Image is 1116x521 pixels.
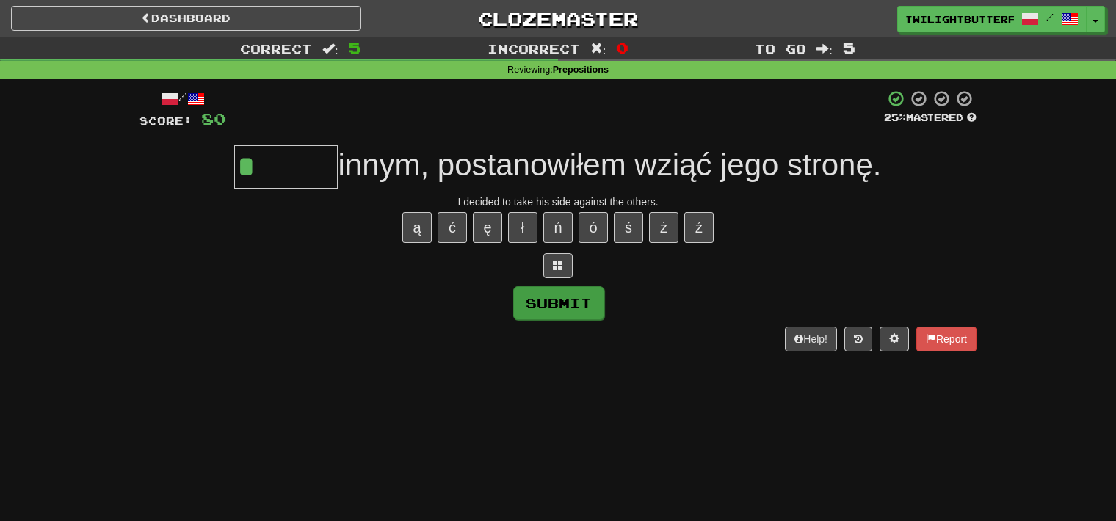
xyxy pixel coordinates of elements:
[916,327,976,351] button: Report
[897,6,1087,32] a: TwilightButterfly1 /
[785,327,837,351] button: Help!
[139,194,976,209] div: I decided to take his side against the others.
[684,212,714,243] button: ź
[1046,12,1054,22] span: /
[349,39,361,57] span: 5
[843,39,855,57] span: 5
[590,43,606,55] span: :
[543,253,573,278] button: Switch sentence to multiple choice alt+p
[240,41,312,56] span: Correct
[438,212,467,243] button: ć
[579,212,608,243] button: ó
[816,43,833,55] span: :
[139,114,192,127] span: Score:
[508,212,537,243] button: ł
[488,41,580,56] span: Incorrect
[616,39,628,57] span: 0
[11,6,361,31] a: Dashboard
[905,12,1014,26] span: TwilightButterfly1
[884,112,906,123] span: 25 %
[402,212,432,243] button: ą
[139,90,226,108] div: /
[553,65,609,75] strong: Prepositions
[649,212,678,243] button: ż
[755,41,806,56] span: To go
[322,43,338,55] span: :
[543,212,573,243] button: ń
[884,112,976,125] div: Mastered
[383,6,733,32] a: Clozemaster
[473,212,502,243] button: ę
[201,109,226,128] span: 80
[513,286,604,320] button: Submit
[614,212,643,243] button: ś
[338,147,881,182] span: innym, postanowiłem wziąć jego stronę.
[844,327,872,351] button: Round history (alt+y)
